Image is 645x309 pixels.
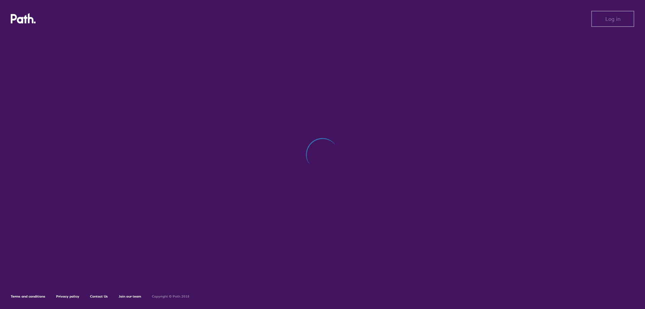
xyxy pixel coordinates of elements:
[152,295,189,299] h6: Copyright © Path 2018
[605,16,620,22] span: Log in
[591,11,634,27] button: Log in
[90,294,108,299] a: Contact Us
[56,294,79,299] a: Privacy policy
[11,294,45,299] a: Terms and conditions
[119,294,141,299] a: Join our team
